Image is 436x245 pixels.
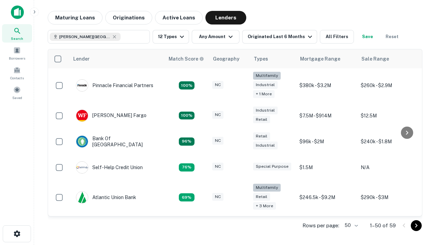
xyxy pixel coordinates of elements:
td: $246.5k - $9.2M [296,180,357,215]
div: Originated Last 6 Months [248,33,314,41]
span: Borrowers [9,55,25,61]
p: Rows per page: [302,222,339,230]
button: Active Loans [155,11,203,24]
div: Retail [253,116,270,124]
div: Retail [253,132,270,140]
div: Multifamily [253,184,281,192]
button: Maturing Loans [48,11,103,24]
img: capitalize-icon.png [11,5,24,19]
td: $12.5M [357,103,419,129]
th: Sale Range [357,49,419,68]
div: Bank Of [GEOGRAPHIC_DATA] [76,135,158,148]
div: Special Purpose [253,163,291,170]
button: Save your search to get updates of matches that match your search criteria. [357,30,378,44]
td: $260k - $2.9M [357,68,419,103]
div: + 1 more [253,90,275,98]
div: 50 [342,220,359,230]
div: Capitalize uses an advanced AI algorithm to match your search with the best lender. The match sco... [169,55,204,63]
div: Pinnacle Financial Partners [76,79,153,92]
a: Borrowers [2,44,32,62]
span: Search [11,36,23,41]
div: [PERSON_NAME] Fargo [76,110,146,122]
div: Matching Properties: 11, hasApolloMatch: undefined [179,163,194,171]
a: Search [2,24,32,43]
div: Sale Range [361,55,389,63]
div: Industrial [253,142,278,149]
img: picture [76,80,88,91]
td: N/A [357,154,419,180]
span: [PERSON_NAME][GEOGRAPHIC_DATA], [GEOGRAPHIC_DATA] [59,34,110,40]
img: picture [76,110,88,121]
div: Mortgage Range [300,55,340,63]
a: Contacts [2,64,32,82]
th: Mortgage Range [296,49,357,68]
button: All Filters [320,30,354,44]
div: Self-help Credit Union [76,161,143,174]
span: Saved [12,95,22,100]
th: Capitalize uses an advanced AI algorithm to match your search with the best lender. The match sco... [165,49,209,68]
td: $96k - $2M [296,129,357,154]
div: NC [212,111,223,119]
button: Lenders [205,11,246,24]
button: Go to next page [411,220,422,231]
div: Industrial [253,81,278,89]
button: Originations [105,11,152,24]
div: Types [254,55,268,63]
div: Matching Properties: 26, hasApolloMatch: undefined [179,81,194,89]
div: NC [212,137,223,145]
img: picture [76,162,88,173]
div: Industrial [253,107,278,114]
td: $290k - $3M [357,180,419,215]
div: Matching Properties: 14, hasApolloMatch: undefined [179,137,194,146]
th: Types [250,49,296,68]
img: picture [76,136,88,147]
div: Matching Properties: 10, hasApolloMatch: undefined [179,193,194,201]
span: Contacts [10,75,24,81]
div: NC [212,81,223,89]
div: Retail [253,193,270,201]
div: Atlantic Union Bank [76,191,136,203]
div: Lender [73,55,90,63]
div: NC [212,193,223,201]
td: $7.5M - $914M [296,103,357,129]
th: Geography [209,49,250,68]
h6: Match Score [169,55,203,63]
iframe: Chat Widget [402,169,436,201]
a: Saved [2,83,32,102]
td: $380k - $3.2M [296,68,357,103]
img: picture [76,192,88,203]
button: 12 Types [153,30,189,44]
button: Reset [381,30,403,44]
div: NC [212,163,223,170]
div: Geography [213,55,239,63]
button: Any Amount [192,30,239,44]
div: Matching Properties: 15, hasApolloMatch: undefined [179,112,194,120]
div: Multifamily [253,72,281,80]
p: 1–50 of 59 [370,222,396,230]
td: $240k - $1.8M [357,129,419,154]
button: Originated Last 6 Months [242,30,317,44]
th: Lender [69,49,165,68]
div: + 3 more [253,202,276,210]
td: $1.5M [296,154,357,180]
